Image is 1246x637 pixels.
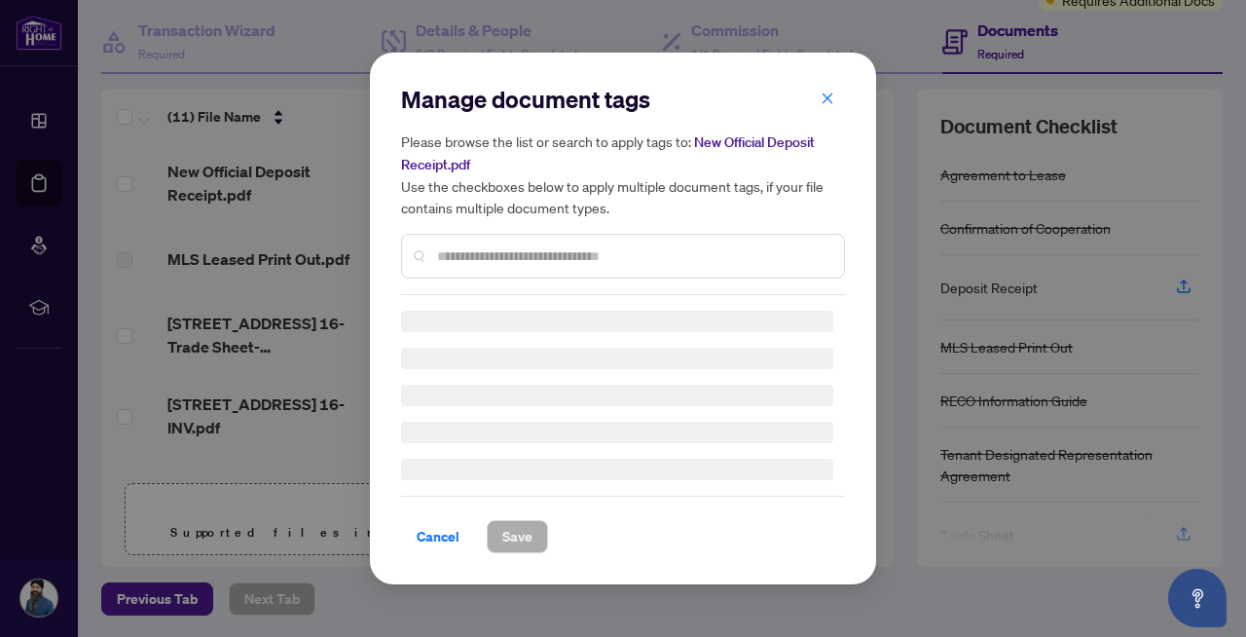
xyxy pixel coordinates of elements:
[401,84,845,115] h2: Manage document tags
[821,92,834,105] span: close
[487,520,548,553] button: Save
[1168,569,1227,627] button: Open asap
[401,520,475,553] button: Cancel
[417,521,459,552] span: Cancel
[401,131,845,218] h5: Please browse the list or search to apply tags to: Use the checkboxes below to apply multiple doc...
